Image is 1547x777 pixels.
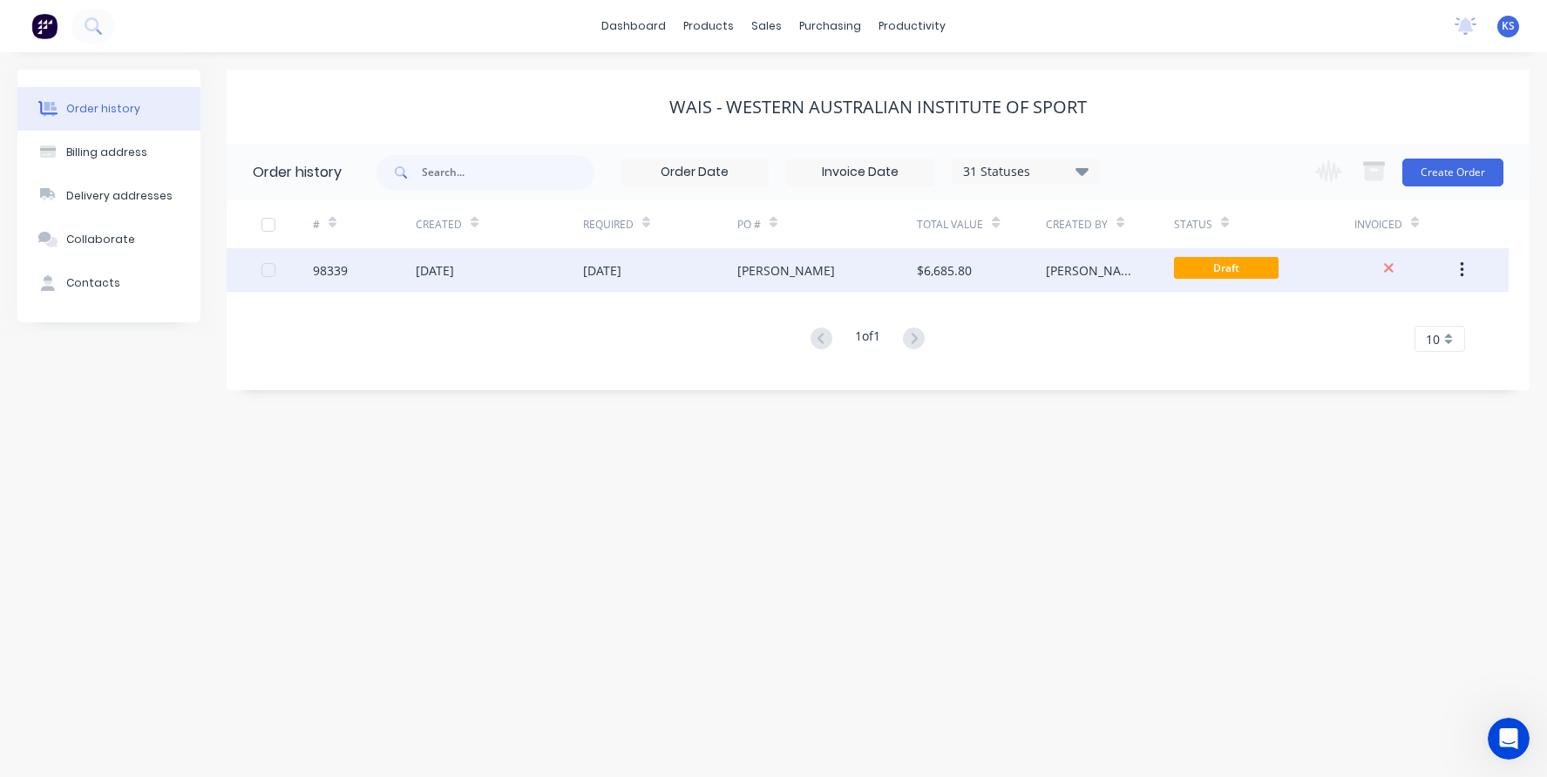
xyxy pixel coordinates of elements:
[621,159,768,186] input: Order Date
[1402,159,1503,186] button: Create Order
[1174,200,1354,248] div: Status
[737,217,761,233] div: PO #
[583,200,737,248] div: Required
[66,101,140,117] div: Order history
[1488,718,1530,760] iframe: Intercom live chat
[66,145,147,160] div: Billing address
[416,261,454,280] div: [DATE]
[313,261,348,280] div: 98339
[1046,261,1139,280] div: [PERSON_NAME]
[17,131,200,174] button: Billing address
[855,327,880,352] div: 1 of 1
[870,13,954,39] div: productivity
[66,232,135,247] div: Collaborate
[66,188,173,204] div: Delivery addresses
[743,13,790,39] div: sales
[1502,18,1515,34] span: KS
[1046,217,1108,233] div: Created By
[917,217,983,233] div: Total Value
[66,275,120,291] div: Contacts
[1354,217,1402,233] div: Invoiced
[675,13,743,39] div: products
[1046,200,1174,248] div: Created By
[593,13,675,39] a: dashboard
[416,217,462,233] div: Created
[253,162,342,183] div: Order history
[669,97,1087,118] div: WAIS - Western Australian Institute of Sport
[583,261,621,280] div: [DATE]
[1354,200,1457,248] div: Invoiced
[1174,217,1212,233] div: Status
[583,217,634,233] div: Required
[953,162,1099,181] div: 31 Statuses
[313,200,416,248] div: #
[17,87,200,131] button: Order history
[17,261,200,305] button: Contacts
[313,217,320,233] div: #
[1174,257,1279,279] span: Draft
[422,155,594,190] input: Search...
[17,174,200,218] button: Delivery addresses
[790,13,870,39] div: purchasing
[31,13,58,39] img: Factory
[737,200,917,248] div: PO #
[787,159,933,186] input: Invoice Date
[917,261,972,280] div: $6,685.80
[917,200,1045,248] div: Total Value
[1426,330,1440,348] span: 10
[737,261,835,280] div: [PERSON_NAME]
[17,218,200,261] button: Collaborate
[416,200,583,248] div: Created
